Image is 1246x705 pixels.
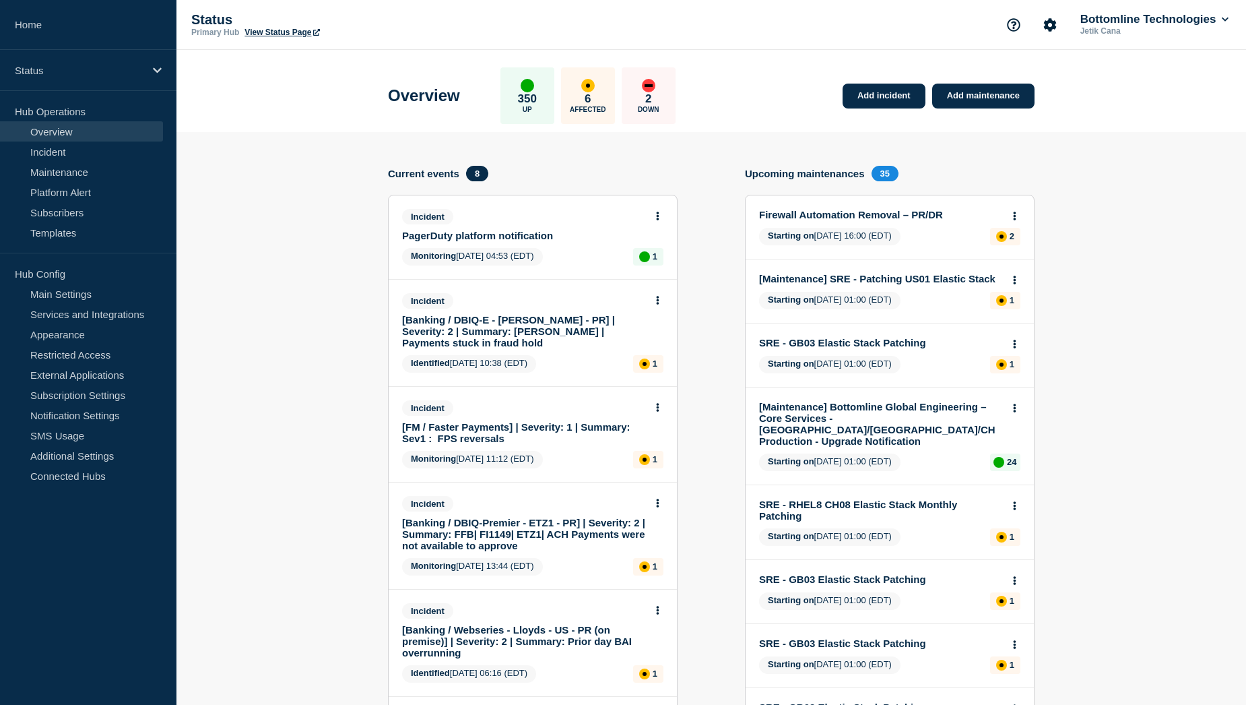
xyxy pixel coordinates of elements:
[768,595,814,605] span: Starting on
[932,84,1035,109] a: Add maintenance
[1010,231,1014,241] p: 2
[768,531,814,541] span: Starting on
[759,273,1002,284] a: [Maintenance] SRE - Patching US01 Elastic Stack
[653,359,657,369] p: 1
[996,359,1007,370] div: affected
[1010,596,1014,606] p: 1
[768,295,814,305] span: Starting on
[768,231,814,241] span: Starting on
[402,665,536,683] span: [DATE] 06:16 (EDT)
[759,228,900,245] span: [DATE] 16:00 (EDT)
[759,656,900,674] span: [DATE] 01:00 (EDT)
[521,79,534,92] div: up
[402,400,453,416] span: Incident
[996,596,1007,607] div: affected
[639,251,650,262] div: up
[402,248,543,266] span: [DATE] 04:53 (EDT)
[1007,457,1016,467] p: 24
[759,528,900,546] span: [DATE] 01:00 (EDT)
[388,86,460,105] h1: Overview
[996,660,1007,671] div: affected
[388,168,459,179] h4: Current events
[191,28,239,37] p: Primary Hub
[581,79,595,92] div: affected
[402,517,645,551] a: [Banking / DBIQ-Premier - ETZ1 - PR] | Severity: 2 | Summary: FFB| FI1149| ETZ1| ACH Payments wer...
[653,454,657,464] p: 1
[411,454,456,464] span: Monitoring
[402,355,536,373] span: [DATE] 10:38 (EDT)
[1010,359,1014,369] p: 1
[402,421,645,444] a: [FM / Faster Payments] | Severity: 1 | Summary: Sev1 : FPS reversals
[402,451,543,468] span: [DATE] 11:12 (EDT)
[639,454,650,465] div: affected
[996,231,1007,242] div: affected
[402,624,645,658] a: [Banking / Webseries - Lloyds - US - PR (on premise)] | Severity: 2 | Summary: Prior day BAI over...
[1010,660,1014,670] p: 1
[645,92,651,106] p: 2
[759,454,900,471] span: [DATE] 01:00 (EDT)
[402,558,543,576] span: [DATE] 13:44 (EDT)
[759,209,1002,220] a: Firewall Automation Removal – PR/DR
[993,457,1004,468] div: up
[653,561,657,572] p: 1
[996,295,1007,306] div: affected
[759,574,1002,585] a: SRE - GB03 Elastic Stack Patching
[570,106,605,113] p: Affected
[768,456,814,466] span: Starting on
[402,209,453,224] span: Incident
[759,292,900,309] span: [DATE] 01:00 (EDT)
[759,401,1002,447] a: [Maintenance] Bottomline Global Engineering – Core Services - [GEOGRAPHIC_DATA]/[GEOGRAPHIC_DATA]...
[411,561,456,571] span: Monitoring
[1010,532,1014,542] p: 1
[759,337,1002,348] a: SRE - GB03 Elastic Stack Patching
[411,251,456,261] span: Monitoring
[759,638,1002,649] a: SRE - GB03 Elastic Stack Patching
[411,358,450,368] span: Identified
[402,496,453,512] span: Incident
[759,592,900,610] span: [DATE] 01:00 (EDT)
[1078,13,1231,26] button: Bottomline Technologies
[518,92,537,106] p: 350
[191,12,461,28] p: Status
[999,11,1028,39] button: Support
[1078,26,1218,36] p: Jetik Cana
[843,84,925,109] a: Add incident
[402,230,645,241] a: PagerDuty platform notification
[402,603,453,619] span: Incident
[1036,11,1064,39] button: Account settings
[411,668,450,678] span: Identified
[585,92,591,106] p: 6
[768,359,814,369] span: Starting on
[872,166,898,181] span: 35
[402,293,453,309] span: Incident
[638,106,659,113] p: Down
[639,669,650,679] div: affected
[745,168,865,179] h4: Upcoming maintenances
[653,251,657,262] p: 1
[642,79,655,92] div: down
[653,669,657,679] p: 1
[639,561,650,572] div: affected
[466,166,488,181] span: 8
[1010,295,1014,305] p: 1
[523,106,532,113] p: Up
[402,314,645,348] a: [Banking / DBIQ-E - [PERSON_NAME] - PR] | Severity: 2 | Summary: [PERSON_NAME] | Payments stuck i...
[759,499,1002,522] a: SRE - RHEL8 CH08 Elastic Stack Monthly Patching
[996,532,1007,543] div: affected
[15,65,144,76] p: Status
[244,28,319,37] a: View Status Page
[759,356,900,373] span: [DATE] 01:00 (EDT)
[768,659,814,669] span: Starting on
[639,359,650,369] div: affected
